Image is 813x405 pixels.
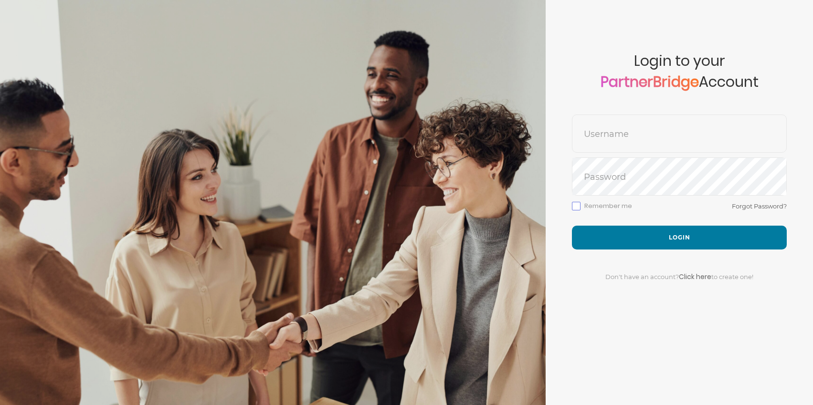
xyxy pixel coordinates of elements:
span: Login to your Account [572,52,787,114]
a: Click here [679,272,711,281]
a: PartnerBridge [601,72,699,92]
a: Forgot Password? [732,202,787,210]
span: Don't have an account? to create one! [605,273,753,280]
button: Login [572,226,787,249]
label: Remember me [572,202,632,210]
